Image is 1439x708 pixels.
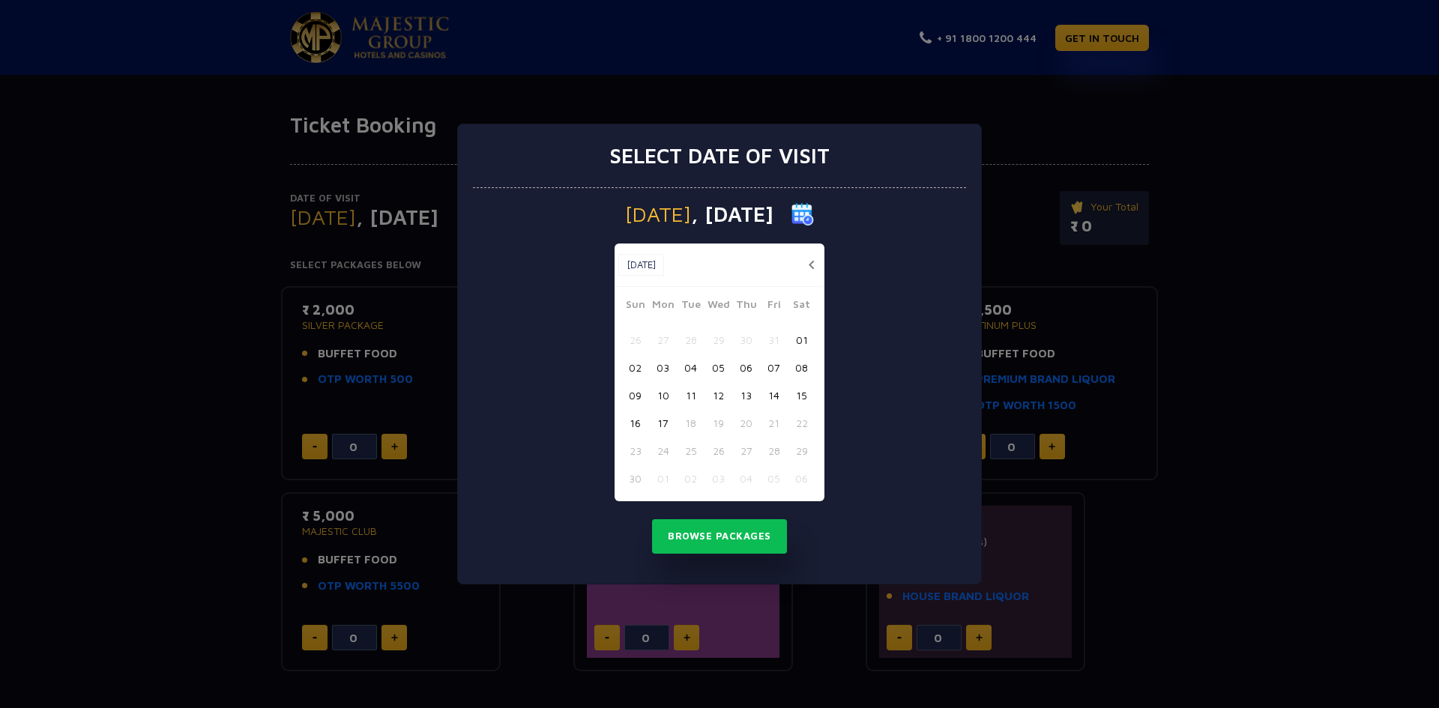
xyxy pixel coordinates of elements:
button: 02 [621,354,649,381]
span: Wed [705,296,732,317]
button: 27 [732,437,760,465]
button: 19 [705,409,732,437]
button: 11 [677,381,705,409]
span: Mon [649,296,677,317]
button: 25 [677,437,705,465]
button: Browse Packages [652,519,787,554]
button: 04 [677,354,705,381]
button: 20 [732,409,760,437]
button: 09 [621,381,649,409]
h3: Select date of visit [609,143,830,169]
button: 14 [760,381,788,409]
button: 06 [788,465,815,492]
span: Sat [788,296,815,317]
button: 15 [788,381,815,409]
button: 17 [649,409,677,437]
img: calender icon [791,203,814,226]
button: 31 [760,326,788,354]
button: 12 [705,381,732,409]
button: 27 [649,326,677,354]
button: 21 [760,409,788,437]
span: Sun [621,296,649,317]
button: 18 [677,409,705,437]
button: 23 [621,437,649,465]
button: 13 [732,381,760,409]
button: 24 [649,437,677,465]
span: Tue [677,296,705,317]
button: 01 [788,326,815,354]
button: 29 [788,437,815,465]
button: 26 [705,437,732,465]
button: 05 [760,465,788,492]
button: 10 [649,381,677,409]
button: 03 [705,465,732,492]
button: 02 [677,465,705,492]
button: 30 [621,465,649,492]
button: 30 [732,326,760,354]
button: 05 [705,354,732,381]
button: 16 [621,409,649,437]
span: [DATE] [625,204,691,225]
button: 28 [760,437,788,465]
button: 26 [621,326,649,354]
span: Fri [760,296,788,317]
button: [DATE] [618,254,664,276]
button: 08 [788,354,815,381]
span: Thu [732,296,760,317]
button: 01 [649,465,677,492]
button: 07 [760,354,788,381]
button: 06 [732,354,760,381]
button: 03 [649,354,677,381]
button: 04 [732,465,760,492]
button: 22 [788,409,815,437]
span: , [DATE] [691,204,773,225]
button: 29 [705,326,732,354]
button: 28 [677,326,705,354]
